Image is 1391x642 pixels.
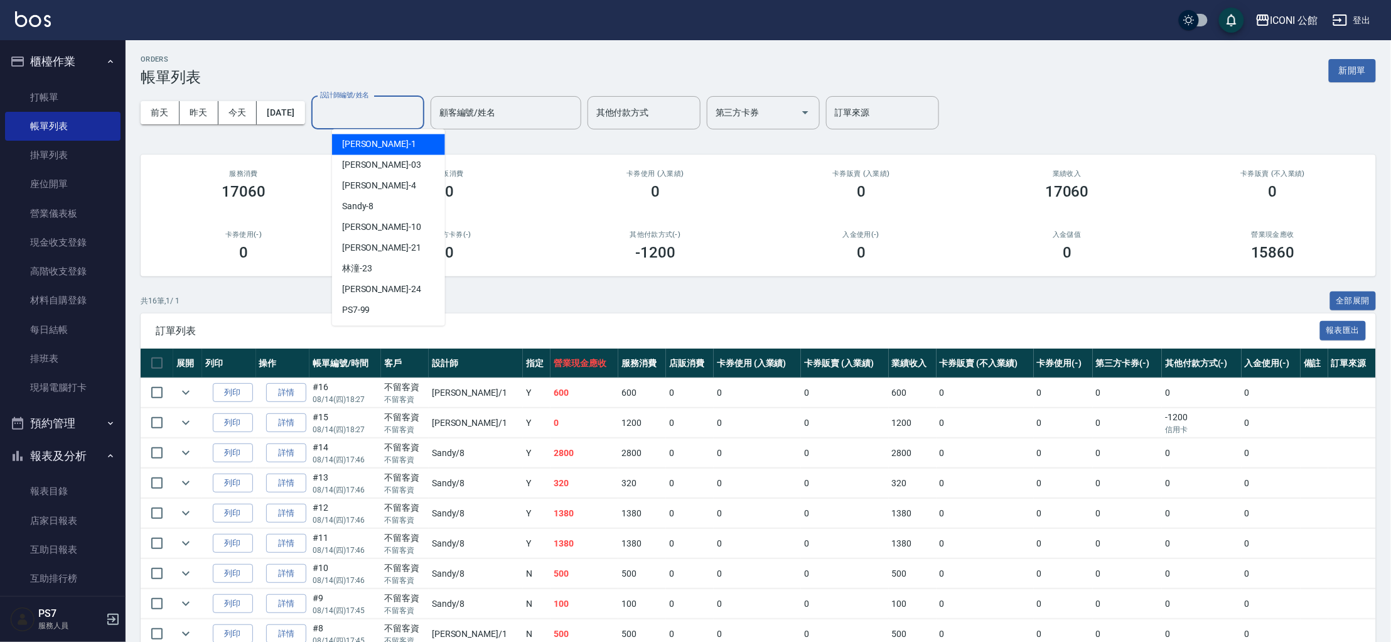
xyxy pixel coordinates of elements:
[384,514,426,526] p: 不留客資
[362,170,537,178] h2: 店販消費
[1219,8,1244,33] button: save
[1242,378,1301,408] td: 0
[937,349,1034,378] th: 卡券販賣 (不入業績)
[213,383,253,403] button: 列印
[1093,589,1162,619] td: 0
[1034,559,1093,589] td: 0
[429,349,523,378] th: 設計師
[5,344,121,373] a: 排班表
[320,90,369,100] label: 設計師編號/姓名
[857,183,866,200] h3: 0
[550,378,618,408] td: 600
[5,506,121,535] a: 店家日報表
[523,589,550,619] td: N
[714,349,801,378] th: 卡券使用 (入業績)
[666,408,714,438] td: 0
[384,471,426,484] div: 不留客資
[889,438,937,468] td: 2800
[5,407,121,440] button: 預約管理
[384,381,426,394] div: 不留客資
[384,411,426,424] div: 不留客資
[384,605,426,616] p: 不留客資
[5,535,121,564] a: 互助日報表
[889,499,937,528] td: 1380
[309,378,381,408] td: #16
[1162,438,1241,468] td: 0
[173,349,202,378] th: 展開
[1093,438,1162,468] td: 0
[429,559,523,589] td: Sandy /8
[550,469,618,498] td: 320
[1251,244,1295,261] h3: 15860
[937,438,1034,468] td: 0
[523,408,550,438] td: Y
[1034,469,1093,498] td: 0
[666,378,714,408] td: 0
[523,469,550,498] td: Y
[1034,349,1093,378] th: 卡券使用(-)
[550,438,618,468] td: 2800
[523,438,550,468] td: Y
[5,593,121,622] a: 互助點數明細
[38,607,102,620] h5: PS7
[1269,183,1277,200] h3: 0
[714,378,801,408] td: 0
[1162,559,1241,589] td: 0
[266,383,306,403] a: 詳情
[714,529,801,558] td: 0
[618,408,666,438] td: 1200
[342,159,421,172] span: [PERSON_NAME] -03
[5,45,121,78] button: 櫃檯作業
[550,589,618,619] td: 100
[1034,438,1093,468] td: 0
[213,564,253,584] button: 列印
[222,183,266,200] h3: 17060
[1093,408,1162,438] td: 0
[176,594,195,613] button: expand row
[384,394,426,405] p: 不留客資
[801,349,888,378] th: 卡券販賣 (入業績)
[666,529,714,558] td: 0
[1034,589,1093,619] td: 0
[937,408,1034,438] td: 0
[5,199,121,228] a: 營業儀表板
[309,349,381,378] th: 帳單編號/時間
[342,242,421,255] span: [PERSON_NAME] -21
[523,499,550,528] td: Y
[342,263,372,276] span: 林潼 -23
[1093,349,1162,378] th: 第三方卡券(-)
[618,529,666,558] td: 1380
[567,170,743,178] h2: 卡券使用 (入業績)
[618,378,666,408] td: 600
[937,529,1034,558] td: 0
[176,443,195,462] button: expand row
[1242,438,1301,468] td: 0
[429,529,523,558] td: Sandy /8
[1093,529,1162,558] td: 0
[1320,321,1367,340] button: 報表匯出
[445,183,454,200] h3: 0
[313,575,378,586] p: 08/14 (四) 17:46
[937,378,1034,408] td: 0
[1093,378,1162,408] td: 0
[5,564,121,593] a: 互助排行榜
[618,469,666,498] td: 320
[384,441,426,454] div: 不留客資
[213,443,253,463] button: 列印
[180,101,218,124] button: 昨天
[550,408,618,438] td: 0
[384,454,426,465] p: 不留客資
[1270,13,1318,28] div: ICONI 公館
[342,304,370,317] span: PS7 -99
[5,286,121,315] a: 材料自購登錄
[773,231,949,239] h2: 入金使用(-)
[1329,59,1376,82] button: 新開單
[218,101,257,124] button: 今天
[1162,408,1241,438] td: -1200
[550,499,618,528] td: 1380
[362,231,537,239] h2: 第三方卡券(-)
[213,474,253,493] button: 列印
[266,594,306,614] a: 詳情
[1250,8,1323,33] button: ICONI 公館
[714,408,801,438] td: 0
